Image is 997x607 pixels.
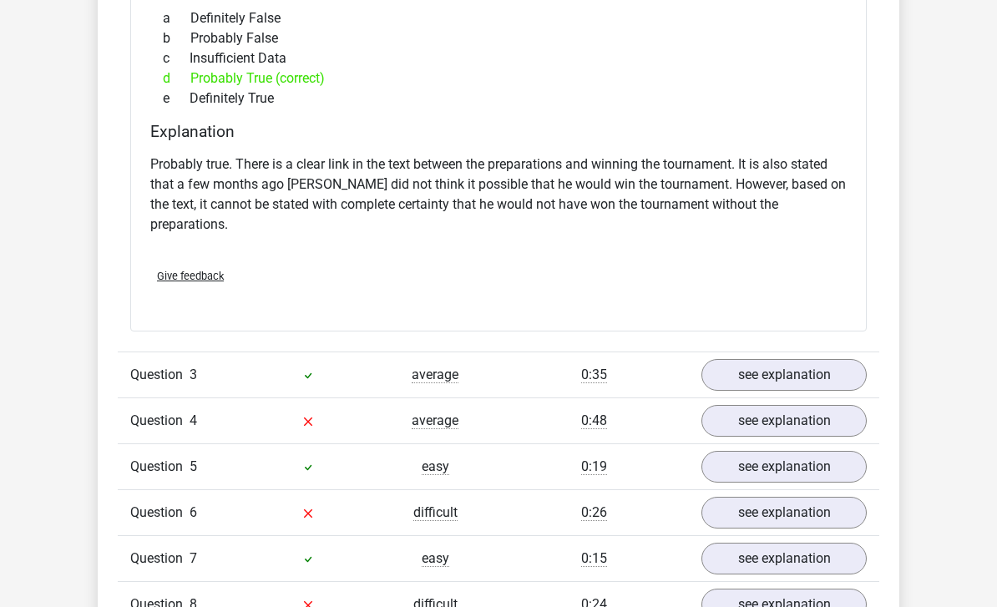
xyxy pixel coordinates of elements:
span: b [163,28,190,48]
span: a [163,8,190,28]
div: Definitely False [150,8,847,28]
span: easy [422,458,449,475]
span: 7 [190,550,197,566]
span: Question [130,411,190,431]
a: see explanation [701,359,867,391]
span: Give feedback [157,270,224,282]
span: difficult [413,504,458,521]
div: Definitely True [150,89,847,109]
span: 6 [190,504,197,520]
span: 0:19 [581,458,607,475]
span: easy [422,550,449,567]
div: Insufficient Data [150,48,847,68]
span: Question [130,549,190,569]
a: see explanation [701,451,867,483]
span: average [412,412,458,429]
span: average [412,367,458,383]
a: see explanation [701,543,867,574]
span: Question [130,503,190,523]
span: 0:15 [581,550,607,567]
p: Probably true. There is a clear link in the text between the preparations and winning the tournam... [150,154,847,235]
span: d [163,68,190,89]
span: Question [130,457,190,477]
div: Probably False [150,28,847,48]
a: see explanation [701,497,867,529]
span: 5 [190,458,197,474]
h4: Explanation [150,122,847,141]
span: 0:35 [581,367,607,383]
span: 4 [190,412,197,428]
div: Probably True (correct) [150,68,847,89]
span: e [163,89,190,109]
span: 0:26 [581,504,607,521]
span: 3 [190,367,197,382]
a: see explanation [701,405,867,437]
span: c [163,48,190,68]
span: Question [130,365,190,385]
span: 0:48 [581,412,607,429]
